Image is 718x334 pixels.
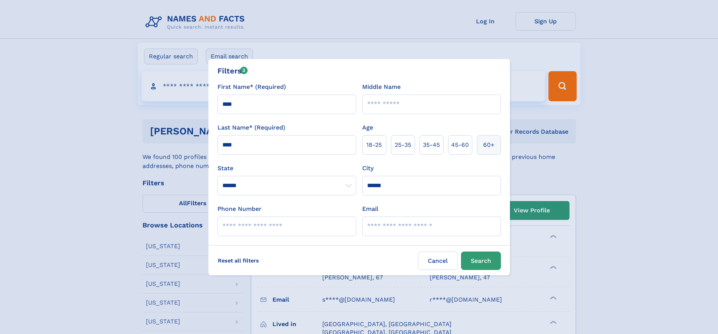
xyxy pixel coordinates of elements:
[362,204,378,214] label: Email
[213,252,264,270] label: Reset all filters
[451,140,469,149] span: 45‑60
[395,140,411,149] span: 25‑35
[362,123,373,132] label: Age
[423,140,440,149] span: 35‑45
[217,164,356,173] label: State
[362,82,401,92] label: Middle Name
[217,204,262,214] label: Phone Number
[366,140,382,149] span: 18‑25
[217,82,286,92] label: First Name* (Required)
[483,140,494,149] span: 60+
[418,252,458,270] label: Cancel
[217,65,248,76] div: Filters
[217,123,285,132] label: Last Name* (Required)
[362,164,374,173] label: City
[461,252,501,270] button: Search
